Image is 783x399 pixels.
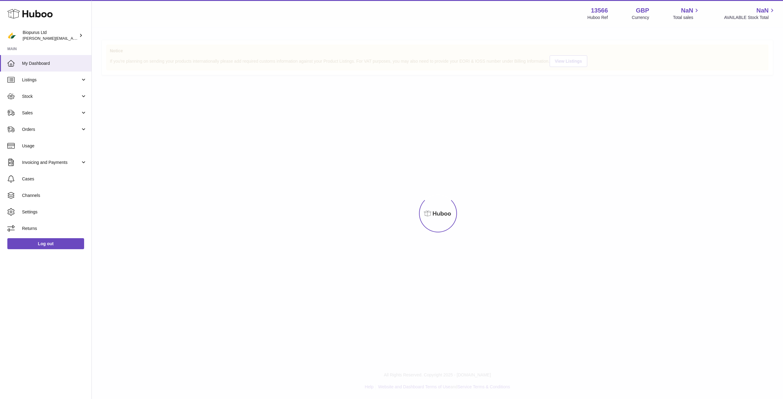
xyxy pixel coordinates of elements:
a: Log out [7,238,84,249]
strong: GBP [636,6,649,15]
span: Sales [22,110,80,116]
a: NaN Total sales [673,6,700,20]
span: Settings [22,209,87,215]
img: peter@biopurus.co.uk [7,31,17,40]
span: [PERSON_NAME][EMAIL_ADDRESS][DOMAIN_NAME] [23,36,123,41]
div: Huboo Ref [588,15,608,20]
span: Channels [22,193,87,198]
span: Cases [22,176,87,182]
span: Usage [22,143,87,149]
div: Biopurus Ltd [23,30,78,41]
span: AVAILABLE Stock Total [724,15,776,20]
span: My Dashboard [22,61,87,66]
span: Stock [22,94,80,99]
a: NaN AVAILABLE Stock Total [724,6,776,20]
span: Invoicing and Payments [22,160,80,165]
span: Total sales [673,15,700,20]
span: Returns [22,226,87,231]
div: Currency [632,15,649,20]
span: Orders [22,127,80,132]
span: NaN [756,6,769,15]
strong: 13566 [591,6,608,15]
span: Listings [22,77,80,83]
span: NaN [681,6,693,15]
